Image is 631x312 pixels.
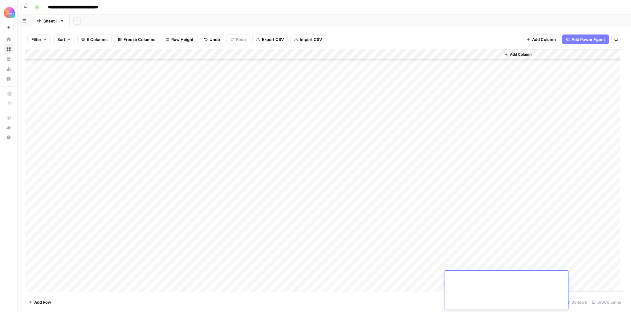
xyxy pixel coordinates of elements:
div: Sheet 1 [43,18,58,24]
div: 33 Rows [564,297,589,307]
div: 6/6 Columns [589,297,624,307]
button: Add Row [25,297,55,307]
a: Home [4,34,14,44]
button: What's new? [4,123,14,132]
button: Import CSV [290,34,326,44]
button: Row Height [162,34,197,44]
span: Add Power Agent [572,36,605,43]
span: Filter [31,36,41,43]
a: Sheet 1 [31,15,70,27]
a: AirOps Academy [4,113,14,123]
button: 6 Columns [77,34,112,44]
span: 6 Columns [87,36,108,43]
span: Undo [210,36,220,43]
button: Undo [200,34,224,44]
button: Add Column [523,34,560,44]
span: Sort [57,36,65,43]
div: What's new? [4,123,13,132]
span: Redo [236,36,246,43]
button: Export CSV [252,34,288,44]
button: Help + Support [4,132,14,142]
span: Add Column [532,36,556,43]
button: Add Column [502,51,534,59]
img: Alliance Logo [4,7,15,18]
span: Export CSV [262,36,284,43]
span: Row Height [171,36,193,43]
button: Workspace: Alliance [4,5,14,20]
button: Sort [53,34,75,44]
a: Browse [4,44,14,54]
a: Your Data [4,54,14,64]
button: Redo [226,34,250,44]
span: Add Row [34,299,51,305]
span: Import CSV [300,36,322,43]
button: Freeze Columns [114,34,159,44]
button: Filter [27,34,51,44]
a: Settings [4,74,14,84]
span: Add Column [510,52,531,57]
span: Freeze Columns [124,36,155,43]
button: Add Power Agent [562,34,609,44]
a: Usage [4,64,14,74]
